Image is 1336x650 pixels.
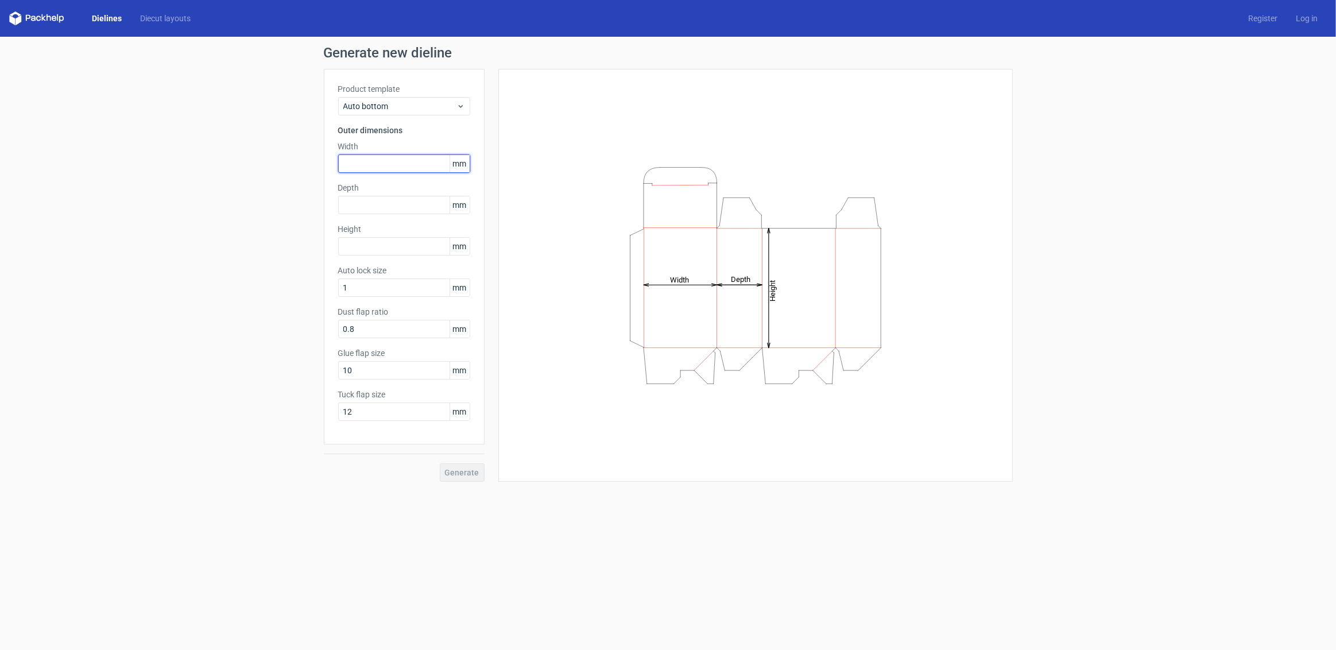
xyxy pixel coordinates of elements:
[730,275,750,284] tspan: Depth
[1287,13,1327,24] a: Log in
[450,238,470,255] span: mm
[338,223,470,235] label: Height
[450,362,470,379] span: mm
[338,347,470,359] label: Glue flap size
[338,182,470,194] label: Depth
[324,46,1013,60] h1: Generate new dieline
[343,100,456,112] span: Auto bottom
[450,196,470,214] span: mm
[131,13,200,24] a: Diecut layouts
[670,275,689,284] tspan: Width
[338,125,470,136] h3: Outer dimensions
[338,83,470,95] label: Product template
[338,265,470,276] label: Auto lock size
[338,141,470,152] label: Width
[1239,13,1287,24] a: Register
[768,280,777,301] tspan: Height
[83,13,131,24] a: Dielines
[338,306,470,318] label: Dust flap ratio
[338,389,470,400] label: Tuck flap size
[450,403,470,420] span: mm
[450,320,470,338] span: mm
[450,279,470,296] span: mm
[450,155,470,172] span: mm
